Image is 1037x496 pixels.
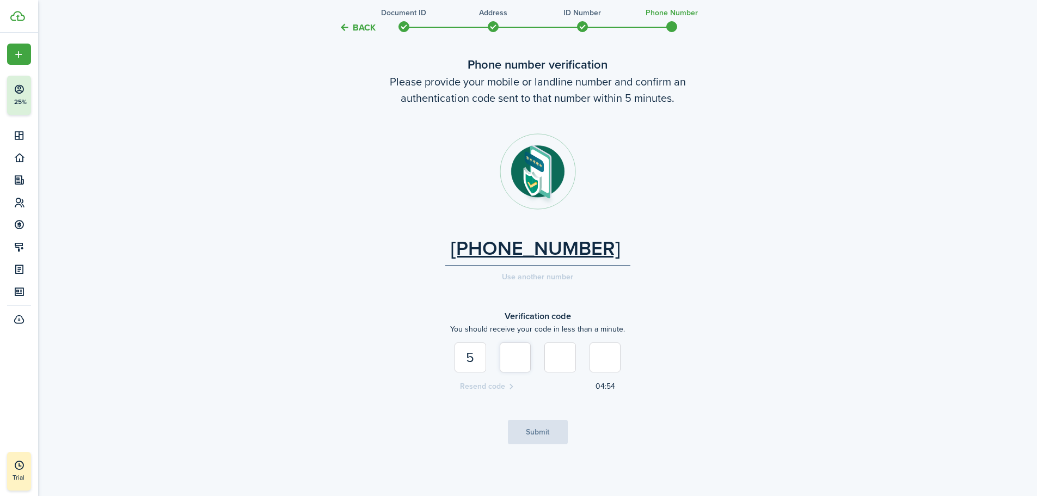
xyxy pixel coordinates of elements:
[500,133,576,210] img: Phone nexmo step
[596,381,615,393] div: 04:54
[7,452,31,491] a: Trial
[7,44,31,65] button: Open menu
[646,7,698,19] h3: Phone Number
[451,237,621,260] a: [PHONE_NUMBER]
[14,97,27,107] p: 25%
[10,11,25,21] img: TenantCloud
[13,473,56,482] p: Trial
[563,7,601,19] h3: ID Number
[445,310,630,323] h3: Verification code
[7,76,97,115] button: 25%
[445,323,630,335] p: You should receive your code in less than a minute.
[381,7,426,19] h3: Document ID
[309,56,766,74] wizard-step-header-title: Phone number verification
[479,7,507,19] h3: Address
[309,74,766,106] wizard-step-header-description: Please provide your mobile or landline number and confirm an authentication code sent to that num...
[339,22,376,33] button: Back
